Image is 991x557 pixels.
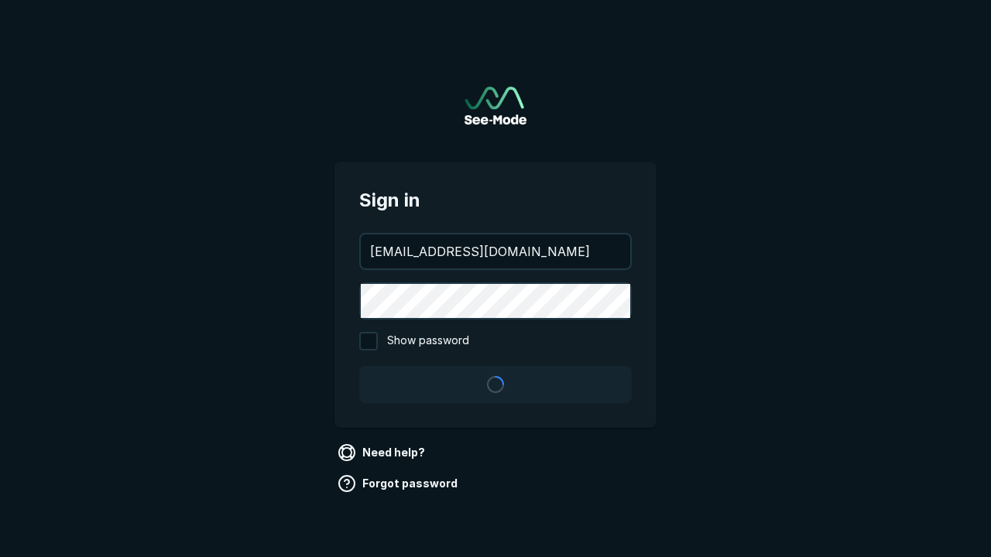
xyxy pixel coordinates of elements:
span: Sign in [359,186,632,214]
a: Go to sign in [465,87,526,125]
img: See-Mode Logo [465,87,526,125]
a: Forgot password [334,471,464,496]
input: your@email.com [361,234,630,268]
span: Show password [387,332,469,350]
a: Need help? [334,440,431,465]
